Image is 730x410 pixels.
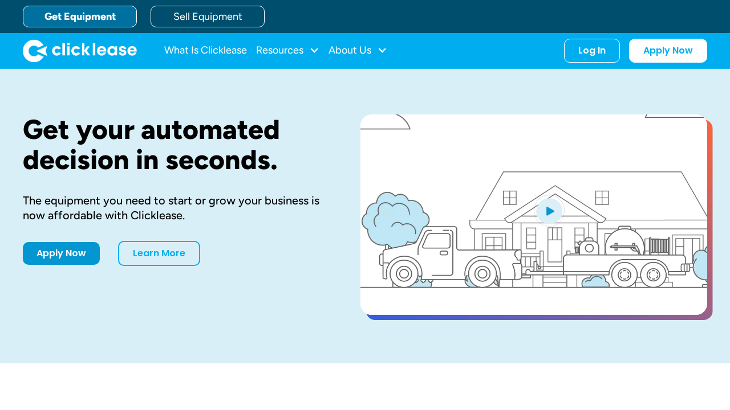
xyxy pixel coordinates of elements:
[256,39,319,62] div: Resources
[578,45,606,56] div: Log In
[629,39,707,63] a: Apply Now
[23,6,137,27] a: Get Equipment
[23,39,137,62] a: home
[23,242,100,265] a: Apply Now
[164,39,247,62] a: What Is Clicklease
[118,241,200,266] a: Learn More
[151,6,265,27] a: Sell Equipment
[23,39,137,62] img: Clicklease logo
[23,193,324,223] div: The equipment you need to start or grow your business is now affordable with Clicklease.
[328,39,387,62] div: About Us
[534,195,565,227] img: Blue play button logo on a light blue circular background
[23,114,324,175] h1: Get your automated decision in seconds.
[360,114,707,315] a: open lightbox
